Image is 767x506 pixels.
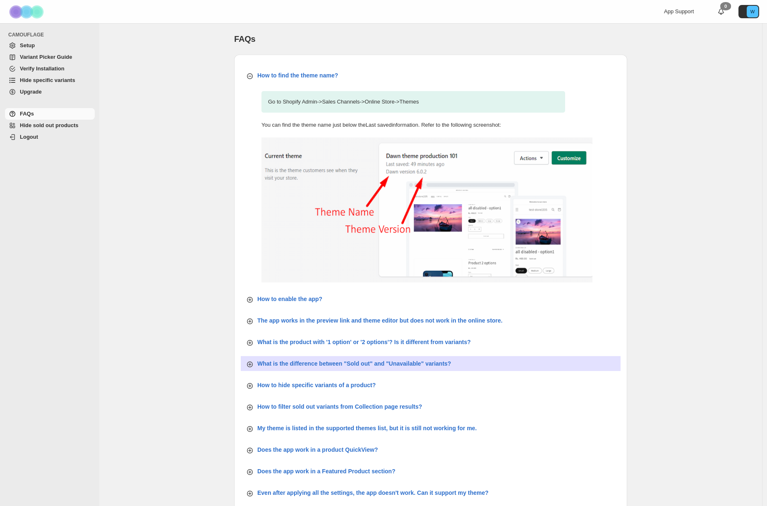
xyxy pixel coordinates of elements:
[20,42,35,48] span: Setup
[241,313,621,328] button: The app works in the preview link and theme editor but does not work in the online store.
[257,359,451,368] p: What is the difference between "Sold out" and "Unavailable" variants?
[241,442,621,457] button: Does the app work in a product QuickView?
[241,399,621,414] button: How to filter sold out variants from Collection page results?
[257,316,503,325] p: The app works in the preview link and theme editor but does not work in the online store.
[750,9,755,14] text: W
[20,134,38,140] span: Logout
[261,137,592,282] img: find-theme-name
[257,381,376,389] p: How to hide specific variants of a product?
[720,2,731,10] div: 0
[257,489,489,497] p: Even after applying all the settings, the app doesn't work. Can it support my theme?
[261,121,565,129] p: You can find the theme name just below the Last saved information. Refer to the following screens...
[5,40,95,51] a: Setup
[5,51,95,63] a: Variant Picker Guide
[738,5,759,18] button: Avatar with initials W
[241,378,621,393] button: How to hide specific variants of a product?
[241,485,621,500] button: Even after applying all the settings, the app doesn't work. Can it support my theme?
[241,292,621,306] button: How to enable the app?
[20,65,65,72] span: Verify Installation
[20,77,75,83] span: Hide specific variants
[261,91,565,113] p: Go to Shopify Admin -> Sales Channels -> Online Store -> Themes
[747,6,758,17] span: Avatar with initials W
[257,446,378,454] p: Does the app work in a product QuickView?
[241,421,621,436] button: My theme is listed in the supported themes list, but it is still not working for me.
[257,424,477,432] p: My theme is listed in the supported themes list, but it is still not working for me.
[257,71,338,80] p: How to find the theme name?
[5,120,95,131] a: Hide sold out products
[257,295,322,303] p: How to enable the app?
[717,7,725,16] a: 0
[5,108,95,120] a: FAQs
[20,54,72,60] span: Variant Picker Guide
[241,464,621,479] button: Does the app work in a Featured Product section?
[664,8,694,14] span: App Support
[5,75,95,86] a: Hide specific variants
[257,338,471,346] p: What is the product with '1 option' or '2 options'? Is it different from variants?
[7,0,48,23] img: Camouflage
[241,68,621,83] button: How to find the theme name?
[20,111,34,117] span: FAQs
[5,63,95,75] a: Verify Installation
[241,335,621,349] button: What is the product with '1 option' or '2 options'? Is it different from variants?
[20,89,42,95] span: Upgrade
[5,86,95,98] a: Upgrade
[8,31,95,38] span: CAMOUFLAGE
[5,131,95,143] a: Logout
[234,34,255,43] span: FAQs
[241,356,621,371] button: What is the difference between "Sold out" and "Unavailable" variants?
[20,122,79,128] span: Hide sold out products
[257,402,422,411] p: How to filter sold out variants from Collection page results?
[257,467,395,475] p: Does the app work in a Featured Product section?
